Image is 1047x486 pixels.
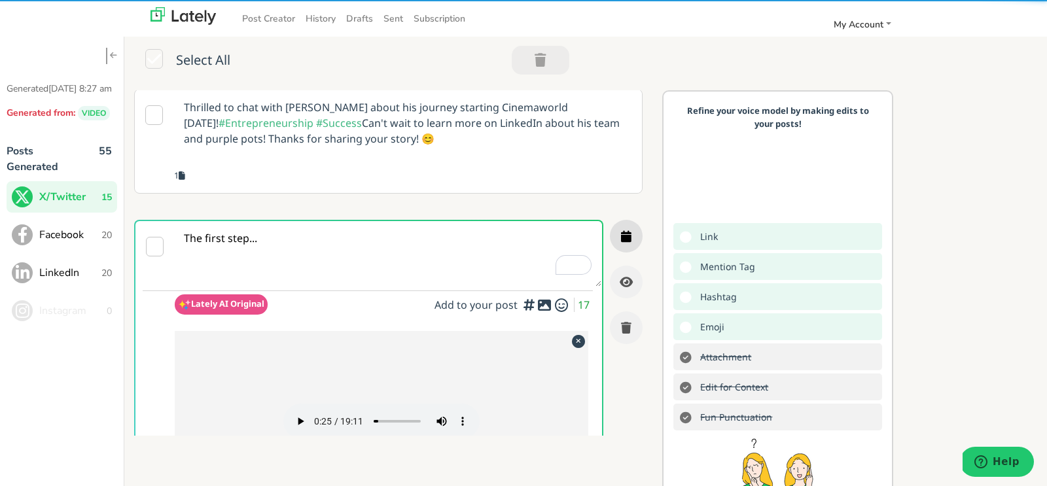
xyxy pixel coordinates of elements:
[39,189,101,205] span: X/Twitter
[963,447,1034,479] iframe: Opens a widget where you can find more information
[174,90,642,156] p: Thrilled to chat with [PERSON_NAME] about his journey starting Cinemaworld [DATE]! Can't wait to ...
[694,287,740,306] span: Add hashtags for context vs. index rankings for increased engagement.
[7,107,75,119] span: Generated from:
[834,18,883,31] span: My Account
[7,181,117,213] button: X/Twitter15
[521,304,537,305] i: Add hashtags for context vs. index rankings for increased engagement
[39,265,101,281] span: LinkedIn
[610,266,643,298] button: Preview this Post
[383,12,403,25] span: Sent
[316,116,362,130] span: #Success
[694,317,728,336] span: Add emojis to clarify and drive home the tone of your message.
[694,257,758,276] span: Add mention tags to leverage the sharing power of others.
[78,106,110,120] span: VIDEO
[101,266,112,280] span: 20
[101,190,112,204] span: 15
[435,298,521,312] span: Add to your post
[39,303,107,319] span: Instagram
[174,169,185,181] small: 1
[7,219,117,251] button: Facebook20
[578,298,593,312] span: 17
[7,257,117,288] button: LinkedIn20
[828,14,896,35] a: My Account
[237,8,300,29] a: Post Creator
[694,227,721,246] span: Add a link to drive traffic to a website or landing page.
[107,304,112,318] span: 0
[99,143,112,181] span: 55
[175,221,602,286] textarea: To enrich screen reader interactions, please activate Accessibility in Grammarly extension settings
[219,116,313,130] span: #Entrepreneurship
[610,311,643,344] button: Trash this Post
[7,295,117,326] button: Instagram0
[283,341,480,439] video: Your browser does not support HTML5 video.
[191,298,264,309] span: Lately AI Original
[48,82,112,95] span: [DATE] 8:27 am
[571,334,587,347] div: Remove attachment
[300,8,341,29] a: History
[39,227,101,243] span: Facebook
[178,298,191,311] img: pYdxOytzgAAAABJRU5ErkJggg==
[341,8,378,29] a: Drafts
[694,377,772,396] s: Double-check the A.I. to make sure nothing wonky got thru.
[694,408,775,426] s: Add exclamation marks, ellipses, etc. to better communicate tone.
[101,228,112,242] span: 20
[694,347,754,366] s: Add a video or photo or swap out the default image from any link for increased visual appeal.
[408,8,470,29] a: Subscription
[7,82,117,95] p: Generated
[151,7,216,25] img: lately_logo_nav.700ca2e7.jpg
[610,220,643,252] button: Schedule this Post
[7,143,73,175] p: Posts Generated
[512,46,569,75] button: Trash 0 Post
[176,51,230,72] span: Select All
[378,8,408,29] a: Sent
[680,105,876,130] p: Refine your voice model by making edits to your posts!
